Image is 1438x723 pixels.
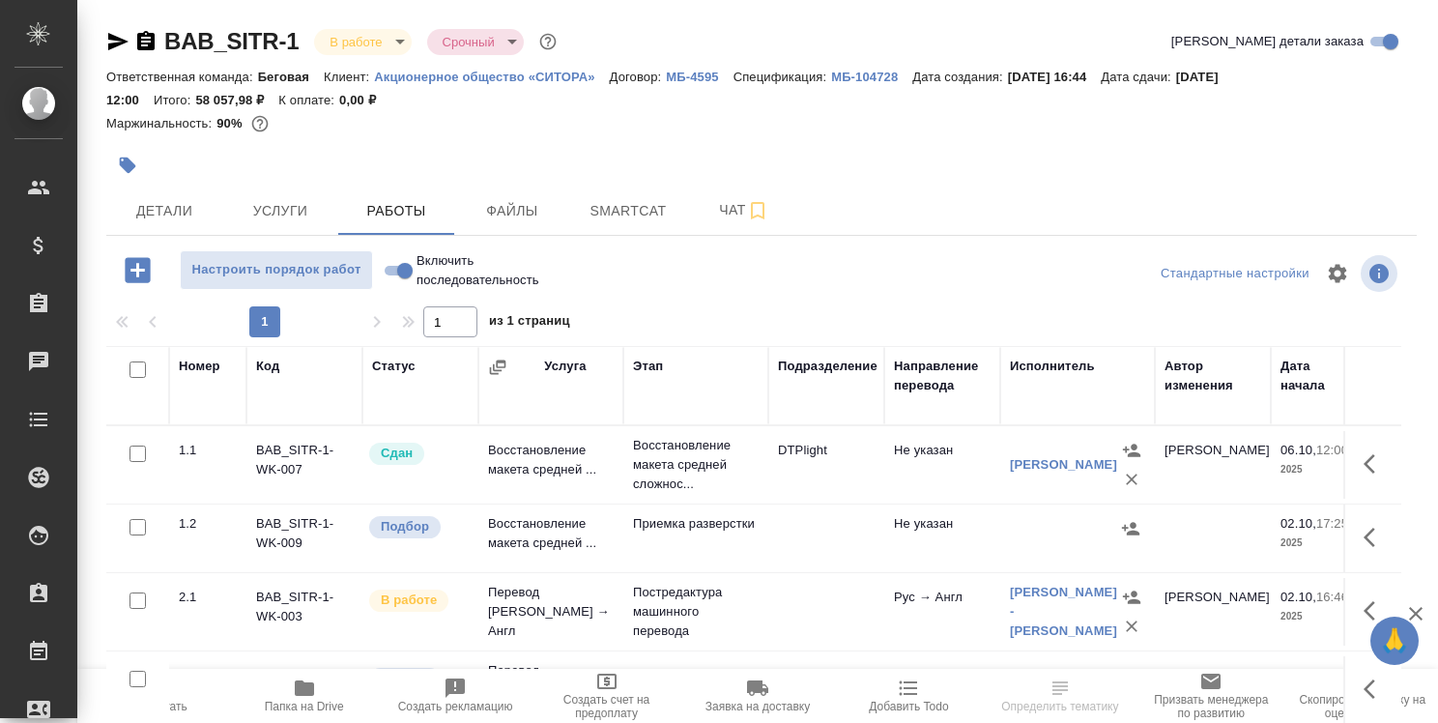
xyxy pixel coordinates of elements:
[733,70,831,84] p: Спецификация:
[682,669,833,723] button: Заявка на доставку
[339,93,390,107] p: 0,00 ₽
[466,199,559,223] span: Файлы
[1280,460,1358,479] p: 2025
[1155,578,1271,646] td: [PERSON_NAME]
[278,93,339,107] p: К оплате:
[489,309,570,337] span: из 1 страниц
[350,199,443,223] span: Работы
[831,68,912,84] a: МБ-104728
[985,669,1136,723] button: Определить тематику
[1280,668,1316,682] p: 02.10,
[1117,436,1146,465] button: Назначить
[633,514,759,534] p: Приемка разверстки
[488,358,507,377] button: Сгруппировать
[1352,514,1398,561] button: Здесь прячутся важные кнопки
[1316,516,1348,531] p: 17:25
[381,591,437,610] p: В работе
[1378,621,1411,661] span: 🙏
[884,431,1000,499] td: Не указан
[247,111,273,136] button: 4668.00 RUB;
[1117,465,1146,494] button: Удалить
[154,93,195,107] p: Итого:
[1314,250,1361,297] span: Настроить таблицу
[374,68,609,84] a: Акционерное общество «СИТОРА»
[582,199,675,223] span: Smartcat
[1280,443,1316,457] p: 06.10,
[633,436,759,494] p: Восстановление макета средней сложнос...
[542,693,670,720] span: Создать счет на предоплату
[544,357,586,376] div: Услуга
[1280,590,1316,604] p: 02.10,
[106,144,149,187] button: Добавить тэг
[633,583,759,641] p: Постредактура машинного перевода
[1008,70,1102,84] p: [DATE] 16:44
[195,93,278,107] p: 58 057,98 ₽
[1316,668,1348,682] p: 16:46
[633,357,663,376] div: Этап
[831,70,912,84] p: МБ-104728
[1299,693,1426,720] span: Скопировать ссылку на оценку заказа
[1280,357,1358,395] div: Дата начала
[134,30,158,53] button: Скопировать ссылку
[666,70,733,84] p: МБ-4595
[531,669,681,723] button: Создать счет на предоплату
[1280,534,1358,553] p: 2025
[367,666,469,692] div: Можно подбирать исполнителей
[106,30,129,53] button: Скопировать ссылку для ЯМессенджера
[106,70,258,84] p: Ответственная команда:
[1117,612,1146,641] button: Удалить
[258,70,324,84] p: Беговая
[912,70,1007,84] p: Дата создания:
[265,700,344,713] span: Папка на Drive
[179,666,237,685] div: 2.2
[111,250,164,290] button: Добавить работу
[478,505,623,572] td: Восстановление макета средней ...
[610,70,667,84] p: Договор:
[180,250,373,290] button: Настроить порядок работ
[1010,357,1095,376] div: Исполнитель
[179,441,237,460] div: 1.1
[246,431,362,499] td: BAB_SITR-1-WK-007
[1171,32,1364,51] span: [PERSON_NAME] детали заказа
[427,29,524,55] div: В работе
[666,68,733,84] a: МБ-4595
[768,431,884,499] td: DTPlight
[1001,700,1118,713] span: Определить тематику
[381,444,413,463] p: Сдан
[478,573,623,651] td: Перевод [PERSON_NAME] → Англ
[324,34,388,50] button: В работе
[1116,666,1145,695] button: Назначить
[698,198,791,222] span: Чат
[190,259,362,281] span: Настроить порядок работ
[256,357,279,376] div: Код
[228,669,379,723] button: Папка на Drive
[1280,607,1358,626] p: 2025
[216,116,246,130] p: 90%
[884,505,1000,572] td: Не указан
[179,588,237,607] div: 2.1
[894,357,991,395] div: Направление перевода
[1352,588,1398,634] button: Здесь прячутся важные кнопки
[179,357,220,376] div: Номер
[381,517,429,536] p: Подбор
[1316,443,1348,457] p: 12:00
[372,357,416,376] div: Статус
[1156,259,1314,289] div: split button
[1147,693,1275,720] span: Призвать менеджера по развитию
[1370,617,1419,665] button: 🙏
[398,700,513,713] span: Создать рекламацию
[1287,669,1438,723] button: Скопировать ссылку на оценку заказа
[246,578,362,646] td: BAB_SITR-1-WK-003
[437,34,501,50] button: Срочный
[380,669,531,723] button: Создать рекламацию
[324,70,374,84] p: Клиент:
[1316,590,1348,604] p: 16:46
[77,669,228,723] button: Пересчитать
[367,514,469,540] div: Можно подбирать исполнителей
[179,514,237,534] div: 1.2
[1010,585,1117,638] a: [PERSON_NAME] -[PERSON_NAME]
[1136,669,1286,723] button: Призвать менеджера по развитию
[778,357,877,376] div: Подразделение
[1117,583,1146,612] button: Назначить
[535,29,561,54] button: Доп статусы указывают на важность/срочность заказа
